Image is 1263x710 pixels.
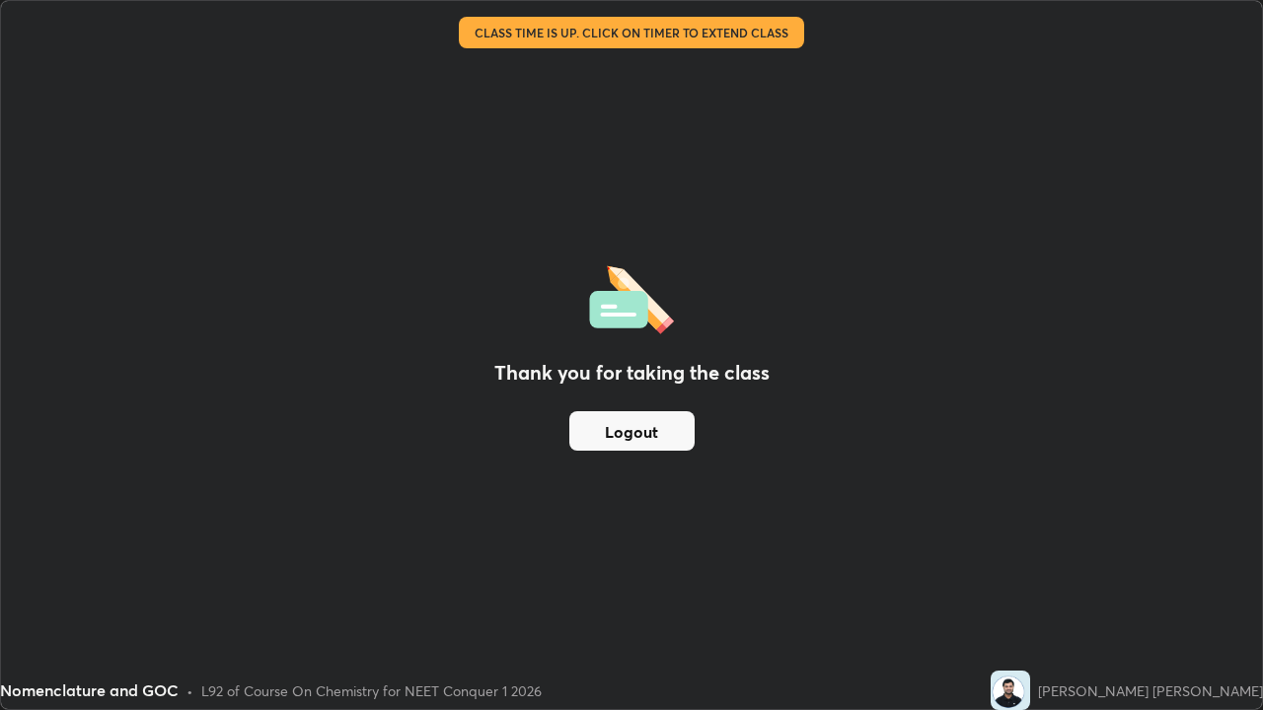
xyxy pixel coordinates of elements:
button: Logout [569,411,695,451]
div: [PERSON_NAME] [PERSON_NAME] [1038,680,1263,701]
img: 9bacbe2b33384c509b0da76cea644c4d.jpg [991,671,1030,710]
h2: Thank you for taking the class [494,358,770,388]
div: L92 of Course On Chemistry for NEET Conquer 1 2026 [201,680,542,701]
img: offlineFeedback.1438e8b3.svg [589,259,674,334]
div: • [186,680,193,701]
